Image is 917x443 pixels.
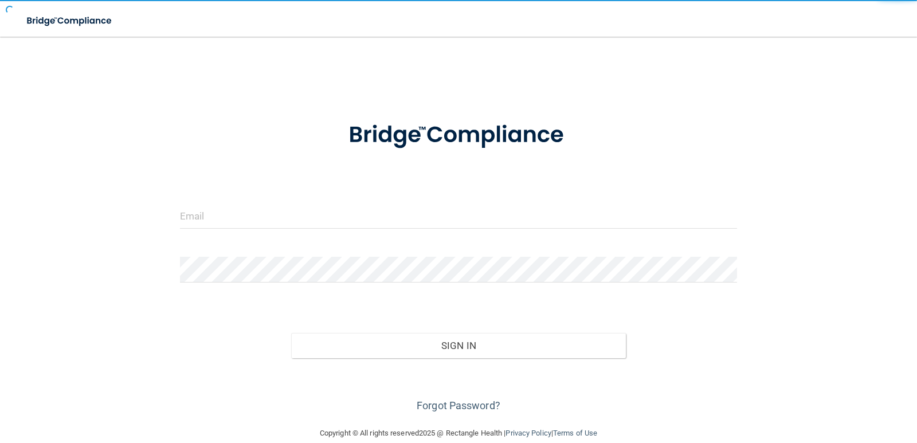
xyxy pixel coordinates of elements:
a: Forgot Password? [417,399,500,411]
input: Email [180,203,738,229]
img: bridge_compliance_login_screen.278c3ca4.svg [325,105,592,165]
button: Sign In [291,333,626,358]
a: Privacy Policy [505,429,551,437]
img: bridge_compliance_login_screen.278c3ca4.svg [17,9,123,33]
a: Terms of Use [553,429,597,437]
